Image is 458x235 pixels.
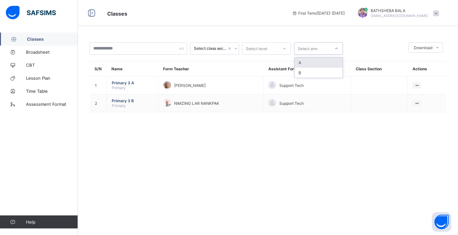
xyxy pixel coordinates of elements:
[295,58,343,68] div: A
[112,103,126,108] span: Primary
[6,6,56,20] img: safsims
[112,80,153,85] span: Primary 3 A
[90,94,107,112] td: 2
[263,62,351,76] th: Assistant Form Teacher
[194,46,227,51] div: Select class section
[279,83,304,88] span: Support Tech
[246,42,267,55] div: Select level
[174,83,206,88] span: [PERSON_NAME]
[90,62,107,76] th: S/N
[174,101,220,106] span: NIMZING LAR NANKPAK
[107,10,127,17] span: Classes
[371,8,428,13] span: BATHSHEBA BALA
[295,68,343,78] div: B
[279,101,304,106] span: Support Tech
[90,76,107,94] td: 1
[158,62,263,76] th: Form Teacher
[351,8,442,19] div: BATHSHEBA BALA
[292,11,345,16] span: session/term information
[26,76,78,81] span: Lesson Plan
[26,219,78,225] span: Help
[26,62,78,68] span: CBT
[432,212,452,232] button: Open asap
[26,49,78,55] span: Broadsheet
[414,45,432,50] span: Download
[371,14,428,18] span: [EMAIL_ADDRESS][DOMAIN_NAME]
[26,102,78,107] span: Assessment Format
[351,62,408,76] th: Class Section
[408,62,446,76] th: Actions
[298,42,317,55] div: Select arm
[26,89,78,94] span: Time Table
[27,36,78,42] span: Classes
[112,98,153,103] span: Primary 3 B
[107,62,159,76] th: Name
[112,85,126,90] span: Primary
